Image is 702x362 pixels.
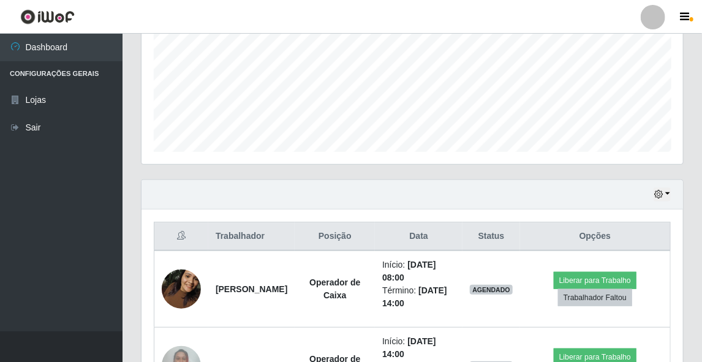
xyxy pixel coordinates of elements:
th: Opções [520,222,671,251]
li: Término: [382,284,455,310]
th: Posição [295,222,375,251]
time: [DATE] 08:00 [382,260,436,282]
li: Início: [382,258,455,284]
th: Status [462,222,520,251]
strong: [PERSON_NAME] [216,284,287,294]
button: Liberar para Trabalho [554,272,636,289]
span: AGENDADO [470,285,513,295]
li: Início: [382,335,455,361]
img: 1696887105961.jpeg [162,263,201,315]
strong: Operador de Caixa [309,277,360,300]
img: CoreUI Logo [20,9,75,25]
button: Trabalhador Faltou [558,289,632,306]
time: [DATE] 14:00 [382,336,436,359]
th: Data [375,222,462,251]
th: Trabalhador [208,222,295,251]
